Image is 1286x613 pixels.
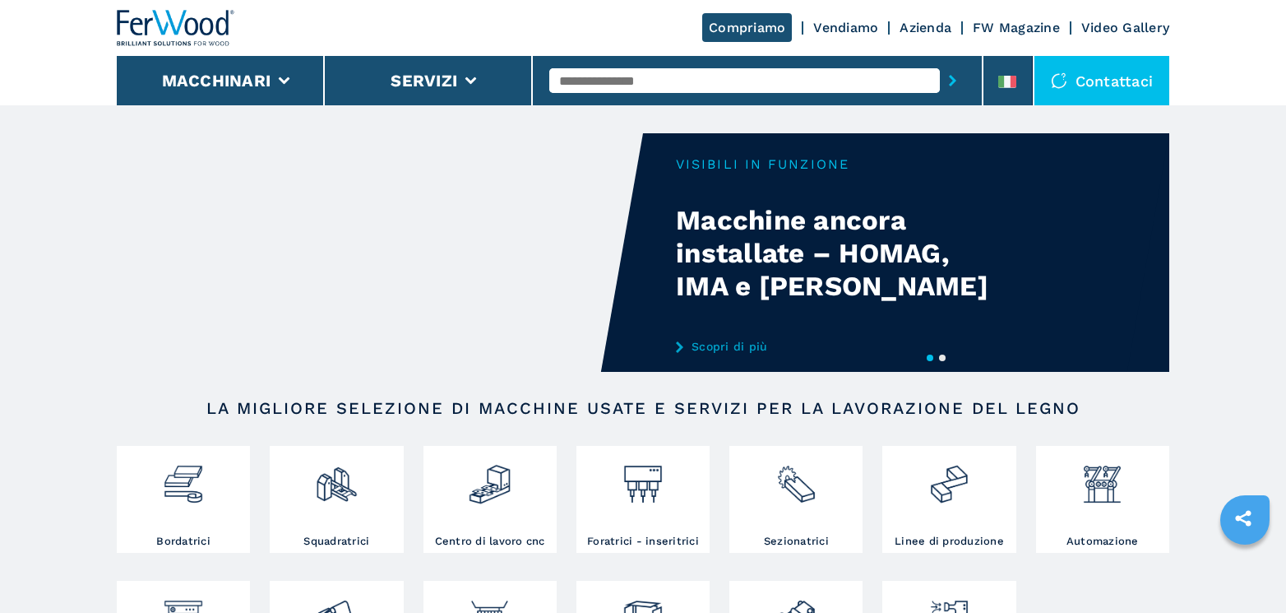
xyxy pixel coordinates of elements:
img: centro_di_lavoro_cnc_2.png [468,450,511,506]
h3: Centro di lavoro cnc [435,534,545,549]
iframe: Chat [1216,539,1274,601]
a: Azienda [900,20,951,35]
a: Bordatrici [117,446,250,553]
a: Centro di lavoro cnc [423,446,557,553]
a: FW Magazine [973,20,1060,35]
img: linee_di_produzione_2.png [927,450,971,506]
h3: Automazione [1066,534,1139,549]
a: Foratrici - inseritrici [576,446,710,553]
a: Squadratrici [270,446,403,553]
a: Scopri di più [676,340,998,353]
img: bordatrici_1.png [161,450,205,506]
h3: Foratrici - inseritrici [587,534,699,549]
a: Sezionatrici [729,446,863,553]
a: Compriamo [702,13,792,42]
a: Linee di produzione [882,446,1015,553]
h3: Sezionatrici [764,534,829,549]
img: Ferwood [117,10,235,46]
button: submit-button [940,62,965,100]
h3: Squadratrici [303,534,369,549]
h3: Linee di produzione [895,534,1004,549]
img: squadratrici_2.png [315,450,359,506]
button: Macchinari [162,71,271,91]
button: 1 [927,355,933,361]
button: 2 [939,355,946,361]
h2: LA MIGLIORE SELEZIONE DI MACCHINE USATE E SERVIZI PER LA LAVORAZIONE DEL LEGNO [169,398,1117,418]
a: Automazione [1036,446,1169,553]
img: sezionatrici_2.png [775,450,818,506]
a: sharethis [1223,498,1264,539]
img: automazione.png [1080,450,1124,506]
img: foratrici_inseritrici_2.png [621,450,664,506]
a: Video Gallery [1081,20,1169,35]
div: Contattaci [1034,56,1170,105]
button: Servizi [391,71,457,91]
a: Vendiamo [813,20,878,35]
img: Contattaci [1051,72,1067,89]
video: Your browser does not support the video tag. [117,133,643,372]
h3: Bordatrici [156,534,210,549]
